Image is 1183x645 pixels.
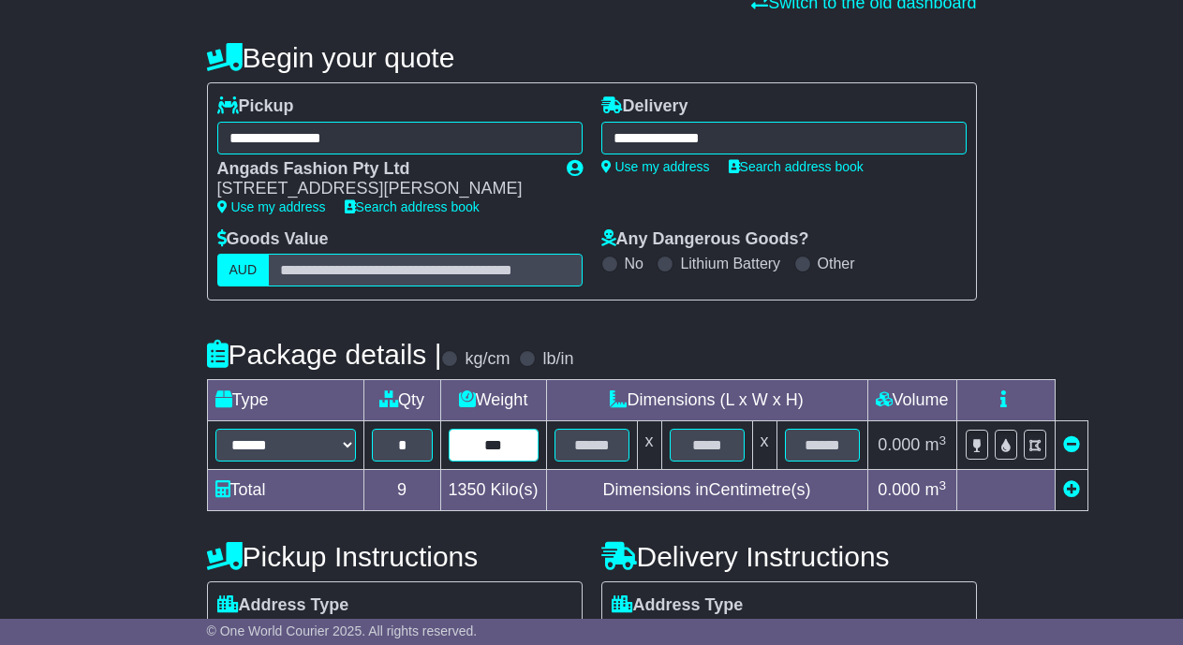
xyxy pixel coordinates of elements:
td: Type [207,380,363,421]
a: Add new item [1063,480,1080,499]
a: Use my address [217,199,326,214]
sup: 3 [939,433,946,447]
label: Address Type [612,595,744,616]
a: Search address book [729,159,864,174]
label: AUD [217,254,270,286]
span: 0.000 [878,480,920,499]
td: x [752,421,776,470]
label: No [625,255,643,272]
a: Search address book [345,199,480,214]
h4: Pickup Instructions [207,541,583,572]
a: Remove this item [1063,435,1080,454]
span: m [924,435,946,454]
td: Kilo(s) [440,470,546,511]
span: 0.000 [878,435,920,454]
h4: Package details | [207,339,442,370]
div: [STREET_ADDRESS][PERSON_NAME] [217,179,548,199]
td: Volume [867,380,956,421]
span: 1350 [449,480,486,499]
label: Any Dangerous Goods? [601,229,809,250]
label: Goods Value [217,229,329,250]
label: Lithium Battery [680,255,780,272]
span: © One World Courier 2025. All rights reserved. [207,623,478,638]
td: Dimensions in Centimetre(s) [546,470,867,511]
span: m [924,480,946,499]
label: Address Type [217,595,349,616]
div: Angads Fashion Pty Ltd [217,159,548,180]
label: Pickup [217,96,294,117]
a: Use my address [601,159,710,174]
sup: 3 [939,478,946,492]
td: Total [207,470,363,511]
td: Qty [363,380,440,421]
label: Delivery [601,96,688,117]
td: 9 [363,470,440,511]
h4: Begin your quote [207,42,977,73]
h4: Delivery Instructions [601,541,977,572]
label: kg/cm [465,349,510,370]
td: Weight [440,380,546,421]
td: Dimensions (L x W x H) [546,380,867,421]
label: Other [818,255,855,272]
label: lb/in [542,349,573,370]
td: x [637,421,661,470]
